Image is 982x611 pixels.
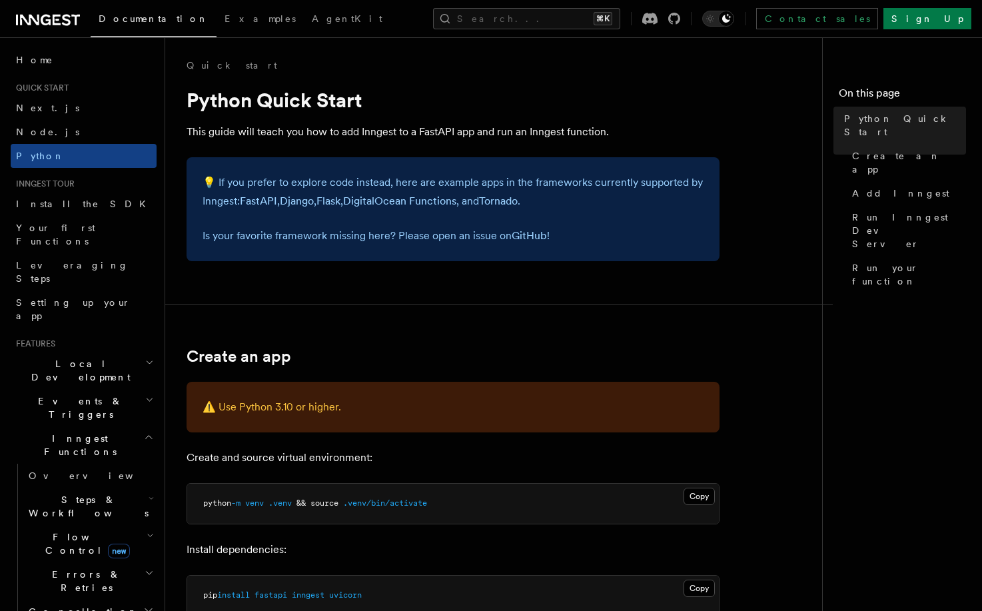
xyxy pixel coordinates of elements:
[847,205,966,256] a: Run Inngest Dev Server
[254,590,287,600] span: fastapi
[23,464,157,488] a: Overview
[203,498,231,508] span: python
[844,112,966,139] span: Python Quick Start
[23,525,157,562] button: Flow Controlnew
[11,352,157,389] button: Local Development
[11,179,75,189] span: Inngest tour
[16,127,79,137] span: Node.js
[231,498,241,508] span: -m
[479,195,518,207] a: Tornado
[217,4,304,36] a: Examples
[91,4,217,37] a: Documentation
[304,4,390,36] a: AgentKit
[852,211,966,251] span: Run Inngest Dev Server
[29,470,166,481] span: Overview
[11,253,157,291] a: Leveraging Steps
[203,173,704,211] p: 💡 If you prefer to explore code instead, here are example apps in the frameworks currently suppor...
[108,544,130,558] span: new
[203,398,704,416] p: ⚠️ Use Python 3.10 or higher.
[240,195,277,207] a: FastAPI
[11,120,157,144] a: Node.js
[11,144,157,168] a: Python
[847,256,966,293] a: Run your function
[23,488,157,525] button: Steps & Workflows
[23,493,149,520] span: Steps & Workflows
[343,498,427,508] span: .venv/bin/activate
[292,590,324,600] span: inngest
[296,498,306,508] span: &&
[312,13,382,24] span: AgentKit
[187,88,720,112] h1: Python Quick Start
[16,260,129,284] span: Leveraging Steps
[187,540,720,559] p: Install dependencies:
[16,297,131,321] span: Setting up your app
[11,48,157,72] a: Home
[11,432,144,458] span: Inngest Functions
[187,448,720,467] p: Create and source virtual environment:
[883,8,971,29] a: Sign Up
[23,530,147,557] span: Flow Control
[16,199,154,209] span: Install the SDK
[512,229,547,242] a: GitHub
[11,389,157,426] button: Events & Triggers
[23,562,157,600] button: Errors & Retries
[839,107,966,144] a: Python Quick Start
[245,498,264,508] span: venv
[343,195,456,207] a: DigitalOcean Functions
[225,13,296,24] span: Examples
[11,83,69,93] span: Quick start
[756,8,878,29] a: Contact sales
[852,261,966,288] span: Run your function
[11,96,157,120] a: Next.js
[11,394,145,421] span: Events & Triggers
[268,498,292,508] span: .venv
[203,227,704,245] p: Is your favorite framework missing here? Please open an issue on !
[316,195,340,207] a: Flask
[11,291,157,328] a: Setting up your app
[280,195,314,207] a: Django
[702,11,734,27] button: Toggle dark mode
[433,8,620,29] button: Search...⌘K
[16,103,79,113] span: Next.js
[852,149,966,176] span: Create an app
[847,144,966,181] a: Create an app
[839,85,966,107] h4: On this page
[187,347,291,366] a: Create an app
[203,590,217,600] span: pip
[217,590,250,600] span: install
[684,488,715,505] button: Copy
[11,192,157,216] a: Install the SDK
[187,59,277,72] a: Quick start
[16,53,53,67] span: Home
[11,426,157,464] button: Inngest Functions
[852,187,949,200] span: Add Inngest
[16,223,95,247] span: Your first Functions
[847,181,966,205] a: Add Inngest
[11,357,145,384] span: Local Development
[11,338,55,349] span: Features
[16,151,65,161] span: Python
[99,13,209,24] span: Documentation
[23,568,145,594] span: Errors & Retries
[594,12,612,25] kbd: ⌘K
[187,123,720,141] p: This guide will teach you how to add Inngest to a FastAPI app and run an Inngest function.
[329,590,362,600] span: uvicorn
[310,498,338,508] span: source
[11,216,157,253] a: Your first Functions
[684,580,715,597] button: Copy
